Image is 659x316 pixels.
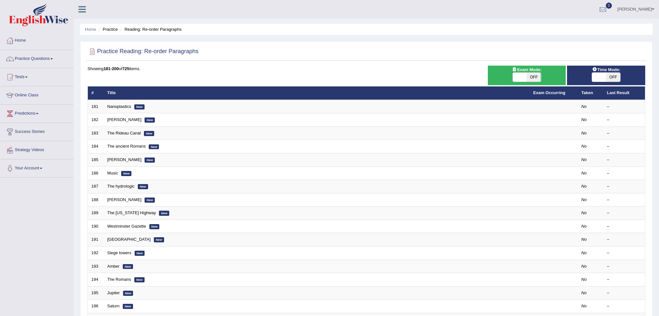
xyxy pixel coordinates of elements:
a: [PERSON_NAME] [107,117,142,122]
em: No [581,104,587,109]
td: 193 [88,260,104,273]
em: New [138,184,148,189]
td: 184 [88,140,104,153]
em: No [581,210,587,215]
em: No [581,250,587,255]
em: New [145,117,155,123]
em: New [149,224,160,229]
td: 192 [88,246,104,260]
td: 194 [88,273,104,287]
em: No [581,157,587,162]
td: 186 [88,166,104,180]
td: 188 [88,193,104,207]
a: [PERSON_NAME] [107,157,142,162]
a: Music [107,171,118,175]
em: No [581,197,587,202]
em: New [134,104,145,109]
em: New [144,131,154,136]
span: OFF [606,73,620,82]
a: The Romans [107,277,131,282]
a: The ancient Romans [107,144,146,149]
div: Showing of items. [88,66,645,72]
th: Taken [578,86,604,100]
a: Your Account [0,159,73,175]
h2: Practice Reading: Re-order Paragraphs [88,47,198,56]
em: No [581,144,587,149]
th: # [88,86,104,100]
a: The Rideau Canal [107,131,141,135]
em: New [145,198,155,203]
td: 191 [88,233,104,247]
a: Saturn [107,304,120,308]
th: Title [104,86,530,100]
div: – [607,117,642,123]
td: 183 [88,126,104,140]
a: The hydrologic [107,184,135,189]
a: Nanoplastics [107,104,131,109]
em: No [581,264,587,269]
div: – [607,104,642,110]
em: No [581,304,587,308]
em: No [581,117,587,122]
em: New [154,237,164,242]
em: No [581,237,587,242]
a: [PERSON_NAME] [107,197,142,202]
div: – [607,157,642,163]
a: [GEOGRAPHIC_DATA] [107,237,151,242]
div: – [607,303,642,309]
div: – [607,250,642,256]
b: 181-200 [104,66,119,71]
td: 190 [88,220,104,233]
em: New [145,158,155,163]
a: Amber [107,264,120,269]
em: New [123,304,133,309]
b: 725 [122,66,129,71]
div: – [607,277,642,283]
div: – [607,263,642,270]
div: – [607,197,642,203]
a: Predictions [0,105,73,121]
em: No [581,171,587,175]
em: New [135,251,145,256]
span: 3 [606,3,612,9]
a: Exam Occurring [533,90,565,95]
div: – [607,130,642,136]
div: Show exams occurring in exams [488,66,566,85]
a: Jupiter [107,290,120,295]
em: New [123,291,133,296]
a: Home [85,27,96,32]
em: No [581,131,587,135]
a: Success Stories [0,123,73,139]
em: New [159,211,169,216]
em: No [581,184,587,189]
div: – [607,290,642,296]
div: – [607,170,642,176]
td: 195 [88,286,104,300]
div: – [607,210,642,216]
a: Siege towers [107,250,131,255]
em: New [121,171,131,176]
a: Home [0,32,73,48]
li: Practice [97,26,118,32]
a: Strategy Videos [0,141,73,157]
em: New [149,144,159,150]
em: No [581,224,587,229]
td: 181 [88,100,104,113]
span: OFF [527,73,541,82]
td: 189 [88,207,104,220]
td: 196 [88,300,104,313]
a: Online Class [0,86,73,102]
em: New [123,264,133,269]
em: No [581,277,587,282]
a: Tests [0,68,73,84]
th: Last Result [604,86,645,100]
a: Westminster Gazette [107,224,146,229]
span: Time Mode: [589,66,623,73]
td: 187 [88,180,104,193]
em: New [134,277,145,282]
div: – [607,223,642,230]
span: Exam Mode: [509,66,544,73]
em: No [581,290,587,295]
td: 185 [88,153,104,167]
a: The [US_STATE] Highway [107,210,156,215]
